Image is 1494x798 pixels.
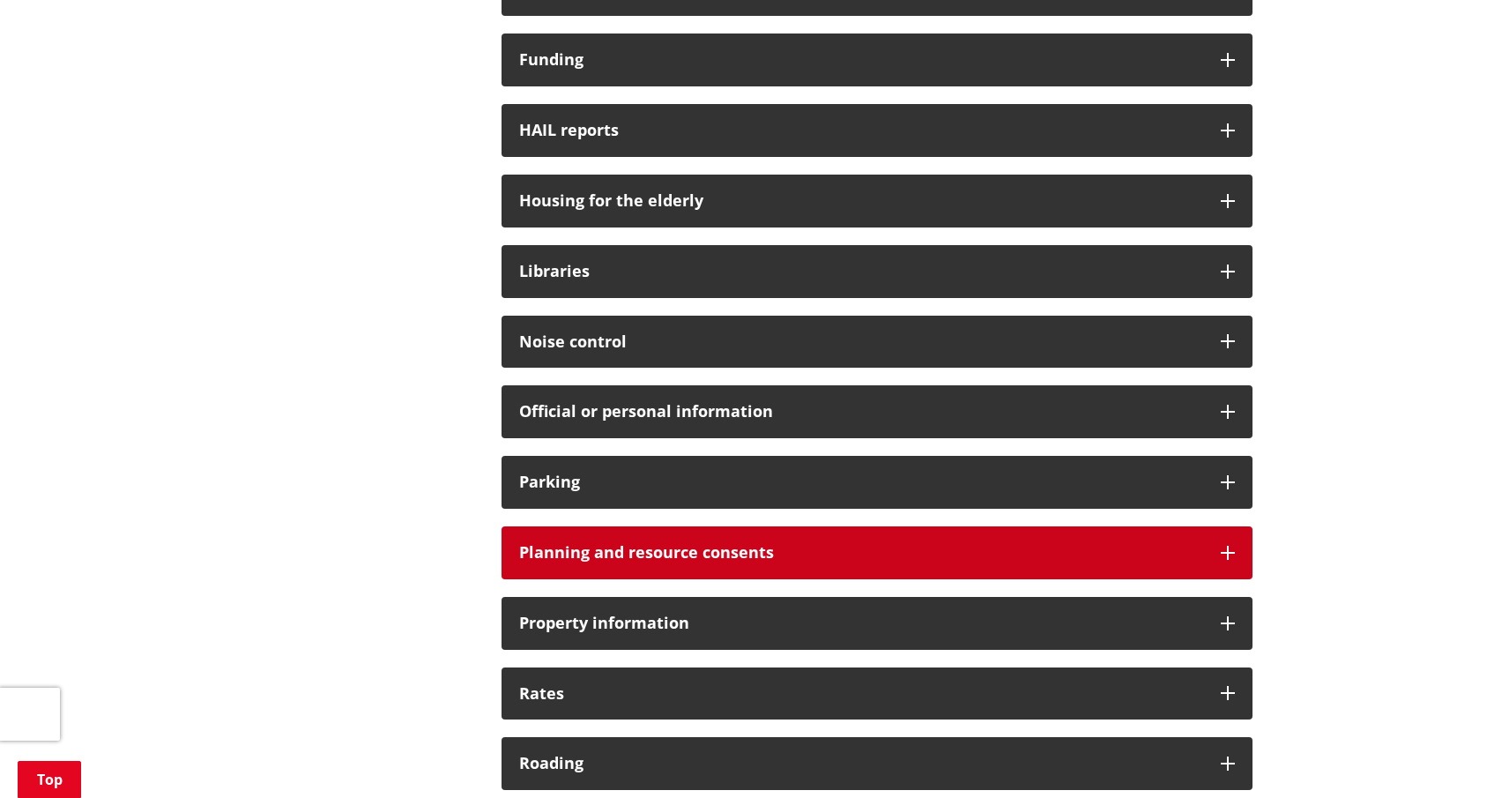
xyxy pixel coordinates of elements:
h3: Parking [519,474,1203,491]
h3: Property information [519,615,1203,632]
h3: Noise control [519,333,1203,351]
h3: Housing for the elderly [519,192,1203,210]
h3: Funding [519,51,1203,69]
h3: Libraries [519,263,1203,280]
h3: HAIL reports [519,122,1203,139]
h3: Planning and resource consents [519,544,1203,562]
h3: Roading [519,755,1203,772]
h3: Rates [519,685,1203,703]
iframe: Messenger Launcher [1413,724,1476,787]
h3: Official or personal information [519,403,1203,421]
a: Top [18,761,81,798]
